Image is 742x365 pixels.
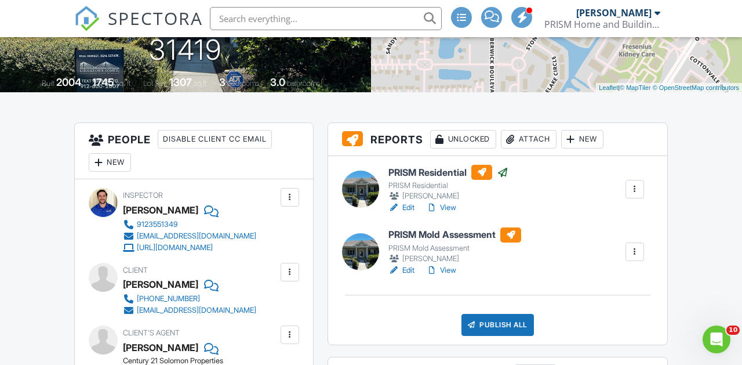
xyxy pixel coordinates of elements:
span: Client [123,266,148,274]
div: New [89,153,131,172]
span: bedrooms [227,79,259,88]
div: Publish All [461,314,534,336]
div: 1745 [92,76,114,88]
div: PRISM Residential [388,181,508,190]
div: 1307 [169,76,192,88]
span: Built [42,79,54,88]
h6: PRISM Mold Assessment [388,227,521,243]
span: sq.ft. [194,79,208,88]
div: Attach [501,130,556,149]
a: [EMAIL_ADDRESS][DOMAIN_NAME] [123,230,256,242]
span: 10 [726,326,740,335]
a: PRISM Residential PRISM Residential [PERSON_NAME] [388,165,508,202]
div: [PHONE_NUMBER] [137,294,200,303]
a: Edit [388,265,414,276]
div: [PERSON_NAME] [123,201,198,219]
span: sq. ft. [116,79,132,88]
a: © OpenStreetMap contributors [653,84,739,91]
div: PRISM Home and Building Inspections LLC [544,19,660,30]
span: Client's Agent [123,328,180,337]
span: bathrooms [287,79,320,88]
a: Leaflet [599,84,618,91]
div: [PERSON_NAME] [388,190,508,202]
div: [EMAIL_ADDRESS][DOMAIN_NAME] [137,232,256,241]
a: © MapTiler [620,84,651,91]
div: 3 [219,76,225,88]
a: PRISM Mold Assessment PRISM Mold Assessment [PERSON_NAME] [388,227,521,265]
a: Edit [388,202,414,214]
div: 2004 [56,76,81,88]
div: Disable Client CC Email [158,130,272,149]
h6: PRISM Residential [388,165,508,180]
div: 9123551349 [137,220,178,229]
a: View [426,265,456,276]
a: SPECTORA [74,16,203,40]
div: [PERSON_NAME] [123,276,198,293]
a: [URL][DOMAIN_NAME] [123,242,256,254]
div: New [561,130,603,149]
div: [URL][DOMAIN_NAME] [137,243,213,252]
h3: People [75,123,313,179]
a: 9123551349 [123,219,256,230]
iframe: Intercom live chat [703,326,730,353]
a: [PERSON_NAME] [123,339,198,356]
span: SPECTORA [108,6,203,30]
div: PRISM Mold Assessment [388,244,521,253]
div: [EMAIL_ADDRESS][DOMAIN_NAME] [137,306,256,315]
div: Unlocked [430,130,496,149]
div: | [596,83,742,93]
input: Search everything... [210,7,442,30]
span: Inspector [123,191,163,200]
a: View [426,202,456,214]
span: Lot Size [143,79,168,88]
a: [EMAIL_ADDRESS][DOMAIN_NAME] [123,305,256,316]
img: The Best Home Inspection Software - Spectora [74,6,100,31]
div: [PERSON_NAME] [388,253,521,265]
div: 3.0 [270,76,285,88]
a: [PHONE_NUMBER] [123,293,256,305]
div: [PERSON_NAME] [576,7,652,19]
h3: Reports [328,123,667,156]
